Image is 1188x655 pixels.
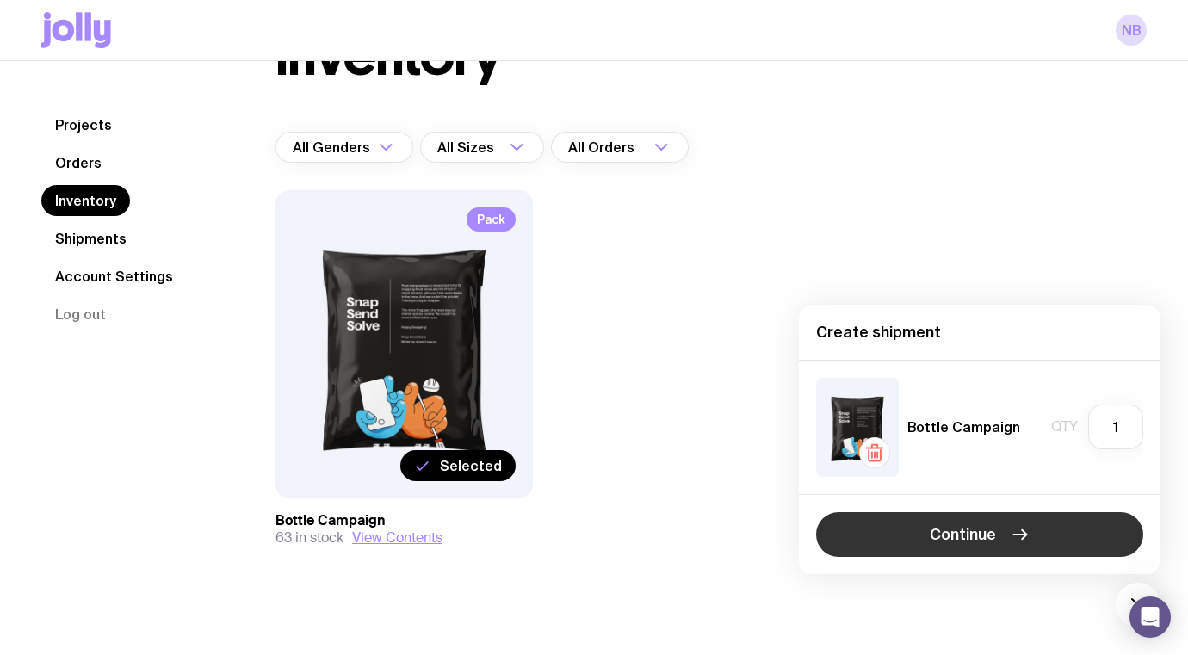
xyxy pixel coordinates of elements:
[352,529,442,547] button: View Contents
[420,132,544,163] div: Search for option
[275,529,343,547] span: 63 in stock
[1116,15,1147,46] a: NB
[440,457,502,474] span: Selected
[1051,418,1078,436] span: Qty
[41,185,130,216] a: Inventory
[41,109,126,140] a: Projects
[41,261,187,292] a: Account Settings
[275,28,502,83] h1: Inventory
[467,207,516,232] span: Pack
[568,132,638,163] span: All Orders
[551,132,689,163] div: Search for option
[41,147,115,178] a: Orders
[1129,596,1171,638] div: Open Intercom Messenger
[275,132,413,163] div: Search for option
[638,132,649,163] input: Search for option
[816,322,1143,343] h4: Create shipment
[816,512,1143,557] button: Continue
[41,223,140,254] a: Shipments
[930,524,996,545] span: Continue
[275,512,533,529] h3: Bottle Campaign
[41,299,120,330] button: Log out
[498,132,504,163] input: Search for option
[907,418,1020,436] h5: Bottle Campaign
[293,132,374,163] span: All Genders
[437,132,498,163] span: All Sizes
